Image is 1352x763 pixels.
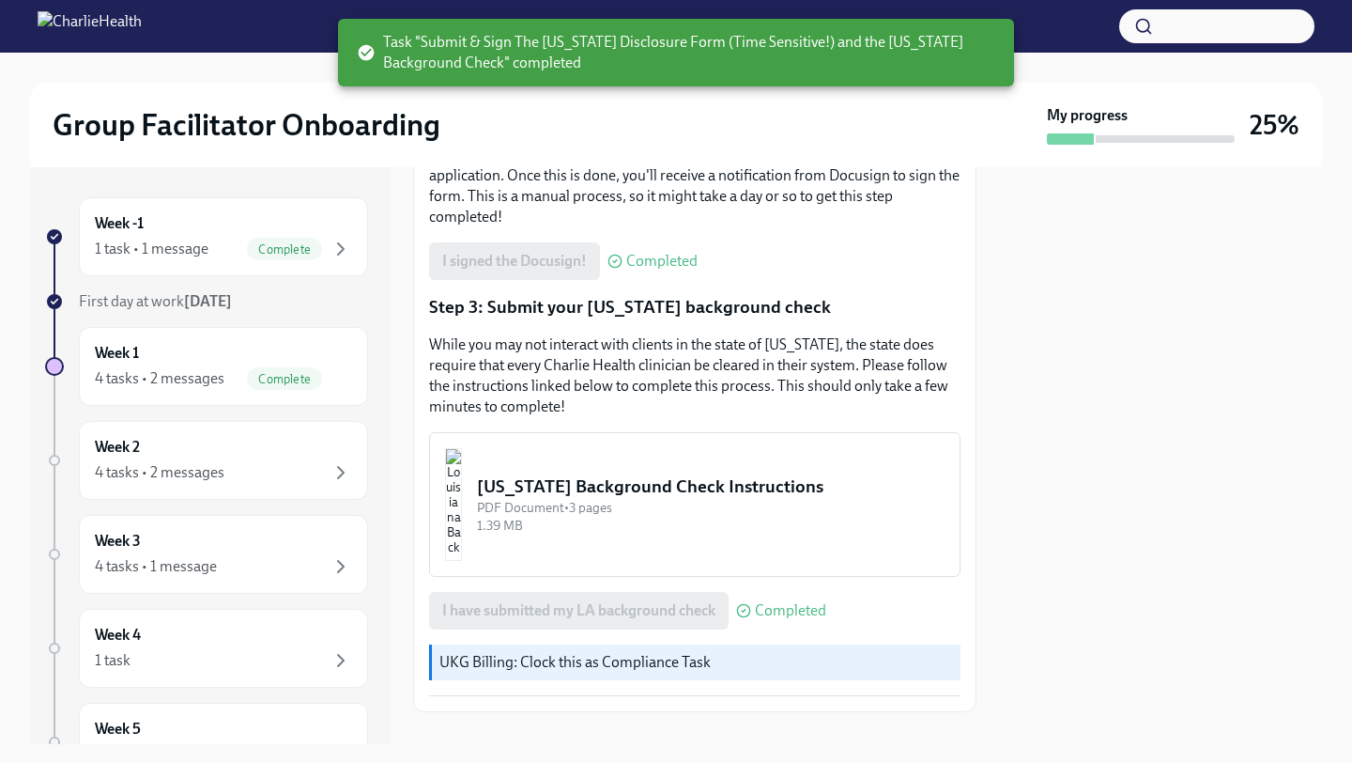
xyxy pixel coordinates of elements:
span: Complete [247,242,322,257]
span: First day at work [79,292,232,310]
img: CharlieHealth [38,11,142,41]
a: Week -11 task • 1 messageComplete [45,197,368,276]
div: 1 task [95,650,131,671]
h3: 25% [1250,108,1299,142]
div: 4 tasks • 2 messages [95,462,224,483]
h6: Week 5 [95,719,141,740]
h6: Week 2 [95,437,140,458]
span: Completed [626,254,698,269]
strong: My progress [1047,105,1128,126]
strong: [DATE] [184,292,232,310]
button: [US_STATE] Background Check InstructionsPDF Document•3 pages1.39 MB [429,432,960,577]
p: After you've submitted your disclosure, your Compliance Specialist will pay for your application.... [429,145,960,227]
h2: Group Facilitator Onboarding [53,106,440,144]
a: Week 14 tasks • 2 messagesComplete [45,327,368,406]
h6: Week 4 [95,625,141,646]
a: Week 34 tasks • 1 message [45,515,368,594]
div: [US_STATE] Background Check Instructions [477,475,945,499]
span: Completed [755,603,826,618]
div: 1.39 MB [477,517,945,535]
h6: Week -1 [95,213,144,234]
h6: Week 3 [95,531,141,552]
a: First day at work[DATE] [45,291,368,312]
span: Complete [247,372,322,386]
img: Louisiana Background Check Instructions [445,448,462,561]
a: Week 24 tasks • 2 messages [45,421,368,500]
p: While you may not interact with clients in the state of [US_STATE], the state does require that e... [429,335,960,417]
span: Task "Submit & Sign The [US_STATE] Disclosure Form (Time Sensitive!) and the [US_STATE] Backgroun... [357,32,999,73]
a: Week 41 task [45,609,368,688]
h6: Week 1 [95,343,139,364]
div: 1 task • 1 message [95,239,208,259]
div: PDF Document • 3 pages [477,499,945,517]
p: UKG Billing: Clock this as Compliance Task [439,652,953,673]
p: Step 3: Submit your [US_STATE] background check [429,295,960,319]
div: 4 tasks • 2 messages [95,368,224,389]
div: 4 tasks • 1 message [95,556,217,577]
